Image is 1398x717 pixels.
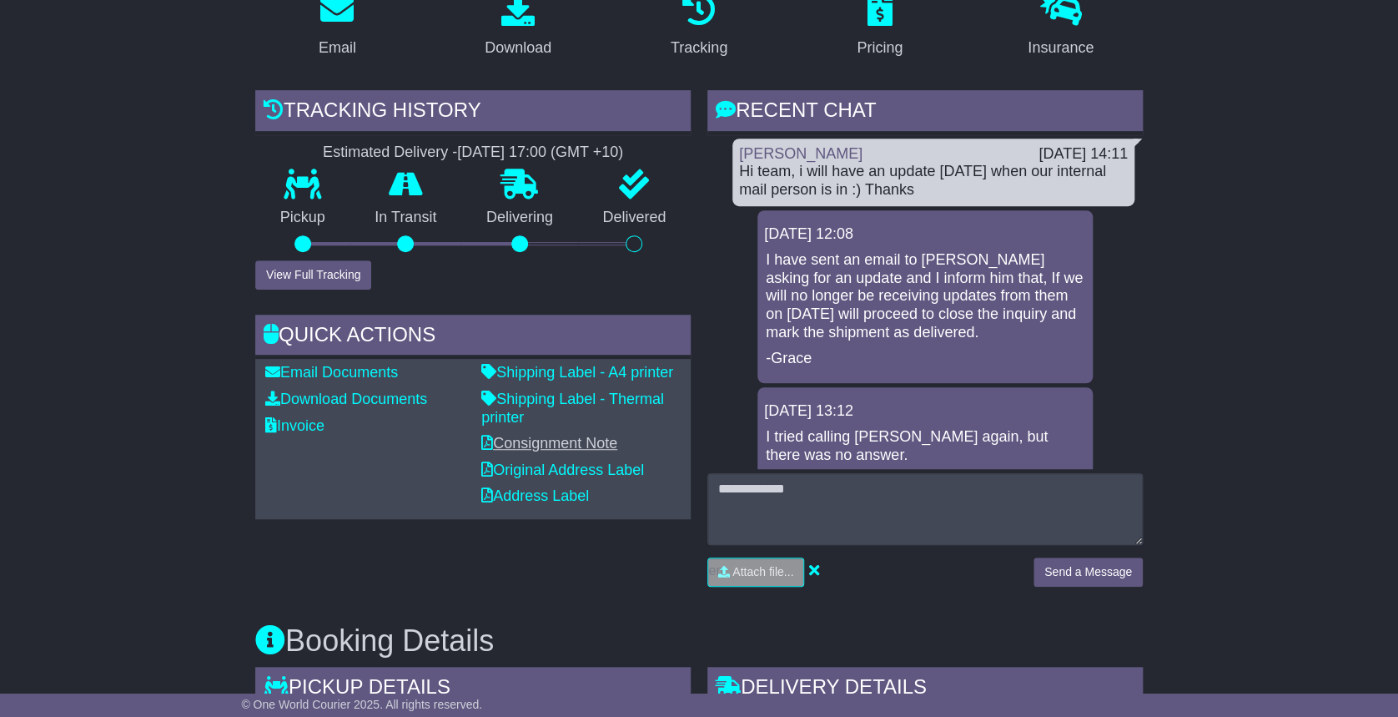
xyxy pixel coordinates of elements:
[255,209,350,227] p: Pickup
[461,209,578,227] p: Delivering
[481,435,617,452] a: Consignment Note
[1038,145,1128,164] div: [DATE] 14:11
[265,417,324,434] a: Invoice
[1033,558,1143,587] button: Send a Message
[241,698,482,711] span: © One World Courier 2025. All rights reserved.
[766,428,1084,464] p: I tried calling [PERSON_NAME] again, but there was no answer.
[350,209,462,227] p: In Transit
[481,487,589,504] a: Address Label
[255,315,691,360] div: Quick Actions
[857,37,903,59] div: Pricing
[265,364,398,381] a: Email Documents
[255,260,371,290] button: View Full Tracking
[481,462,644,478] a: Original Address Label
[707,667,1143,712] div: Delivery Details
[739,163,1128,199] div: Hi team, i will have an update [DATE] when our internal mail person is in :) Thanks
[481,391,664,426] a: Shipping Label - Thermal printer
[255,90,691,135] div: Tracking history
[739,145,862,162] a: [PERSON_NAME]
[319,37,356,59] div: Email
[485,37,551,59] div: Download
[265,391,427,407] a: Download Documents
[764,402,1086,421] div: [DATE] 13:12
[707,90,1143,135] div: RECENT CHAT
[481,364,673,381] a: Shipping Label - A4 printer
[457,144,623,162] div: [DATE] 17:00 (GMT +10)
[766,251,1084,341] p: I have sent an email to [PERSON_NAME] asking for an update and I inform him that, If we will no l...
[766,350,1084,368] p: -Grace
[671,37,727,59] div: Tracking
[764,225,1086,244] div: [DATE] 12:08
[578,209,691,227] p: Delivered
[255,624,1143,658] h3: Booking Details
[1028,37,1094,59] div: Insurance
[255,667,691,712] div: Pickup Details
[255,144,691,162] div: Estimated Delivery -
